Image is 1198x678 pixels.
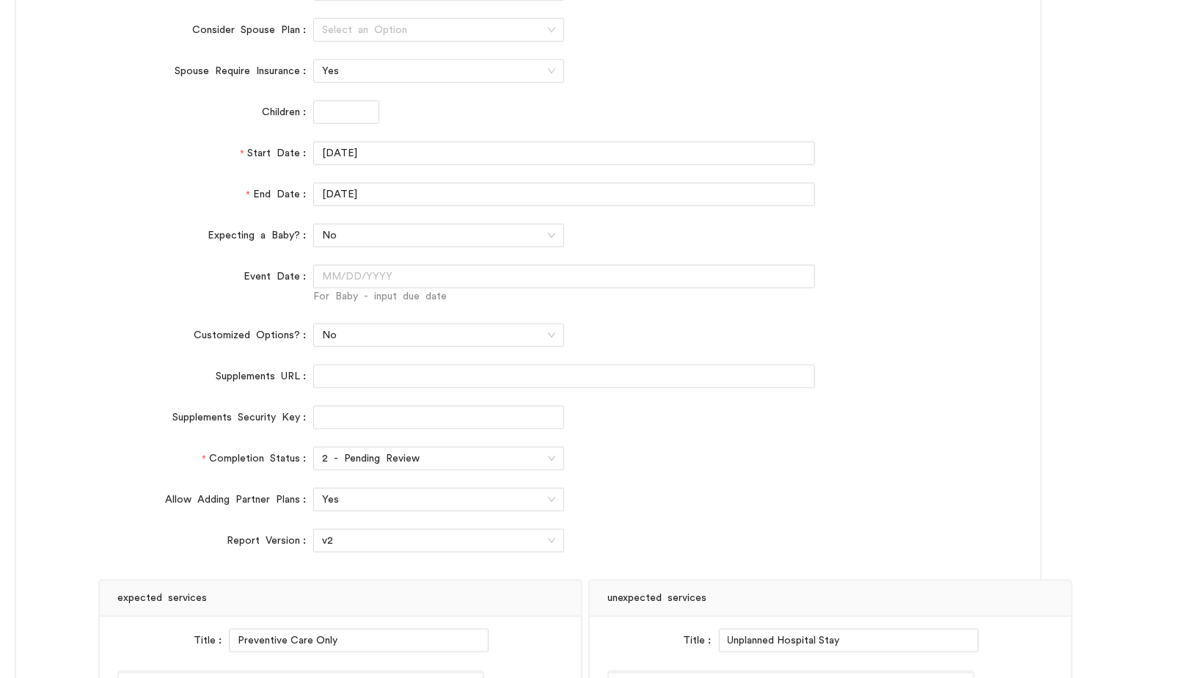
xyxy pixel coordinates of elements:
label: Completion Status [202,447,313,470]
input: Start Date [313,142,815,165]
div: unexpected services [607,581,1053,615]
span: 2 - Pending Review [322,448,555,470]
input: End Date [313,183,815,206]
label: Supplements URL [216,365,313,388]
span: v2 [322,530,555,552]
label: Supplements Security Key [172,406,313,429]
input: Title [719,629,979,652]
label: Title [194,629,229,652]
label: Allow Adding Partner Plans [165,488,313,511]
label: Children [262,101,313,124]
span: Yes [322,489,555,511]
input: Supplements URL [313,365,815,388]
label: Spouse Require Insurance [175,59,313,83]
div: expected services [117,581,563,615]
input: Children [314,101,379,123]
input: Title [229,629,489,652]
label: Expecting a Baby? [208,224,313,247]
span: No [322,324,555,346]
label: Consider Spouse Plan [192,18,313,42]
label: Customized Options? [194,324,313,347]
label: Start Date [240,142,313,165]
label: Title [684,629,719,652]
div: For Baby - input due date [313,288,815,306]
label: End Date [246,183,313,206]
label: Report Version [227,529,313,553]
span: Yes [322,60,555,82]
span: No [322,225,555,247]
label: Event Date [244,265,313,288]
input: Supplements Security Key [313,406,564,429]
input: Event Date [313,265,815,288]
